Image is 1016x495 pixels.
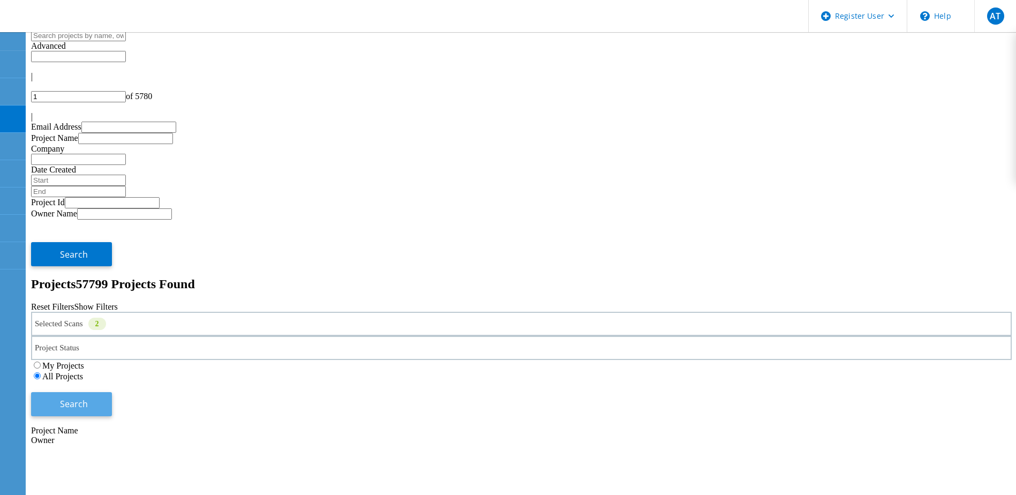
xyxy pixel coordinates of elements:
span: AT [990,12,1000,20]
div: Project Name [31,426,1012,436]
div: Project Status [31,336,1012,360]
span: Search [60,398,88,410]
label: All Projects [42,372,83,381]
label: Owner Name [31,209,77,218]
span: Search [60,249,88,260]
label: Email Address [31,122,81,131]
b: Projects [31,277,76,291]
button: Search [31,242,112,266]
label: My Projects [42,361,84,370]
a: Show Filters [74,302,117,311]
label: Project Name [31,133,78,142]
button: Search [31,392,112,416]
label: Date Created [31,165,76,174]
div: Owner [31,436,1012,445]
label: Project Id [31,198,65,207]
a: Live Optics Dashboard [11,21,126,30]
div: 2 [88,318,106,330]
div: | [31,72,1012,81]
input: Start [31,175,126,186]
svg: \n [920,11,930,21]
div: Selected Scans [31,312,1012,336]
div: | [31,112,1012,122]
a: Reset Filters [31,302,74,311]
span: of 5780 [126,92,152,101]
input: Search projects by name, owner, ID, company, etc [31,30,126,41]
span: 57799 Projects Found [76,277,195,291]
span: Advanced [31,41,66,50]
input: End [31,186,126,197]
label: Company [31,144,64,153]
